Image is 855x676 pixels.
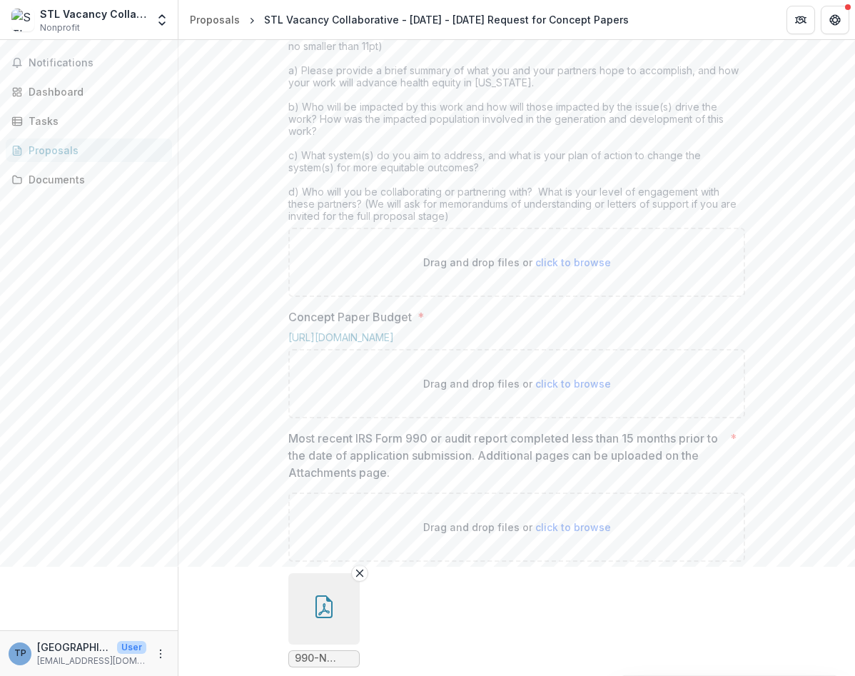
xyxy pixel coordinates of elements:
[14,649,26,658] div: Torrey Park
[40,21,80,34] span: Nonprofit
[535,378,611,390] span: click to browse
[288,308,412,326] p: Concept Paper Budget
[786,6,815,34] button: Partners
[37,655,146,667] p: [EMAIL_ADDRESS][DOMAIN_NAME]
[29,113,161,128] div: Tasks
[152,6,172,34] button: Open entity switcher
[288,28,745,228] div: Concept paper should include the following information: (2 pages max with 1.5 spacing, font size ...
[6,168,172,191] a: Documents
[423,376,611,391] p: Drag and drop files or
[423,520,611,535] p: Drag and drop files or
[29,143,161,158] div: Proposals
[6,138,172,162] a: Proposals
[295,652,353,665] span: 990-N 2024 STLVC.pdf
[11,9,34,31] img: STL Vacancy Collaborative
[40,6,146,21] div: STL Vacancy Collaborative
[6,80,172,104] a: Dashboard
[264,12,629,27] div: STL Vacancy Collaborative - [DATE] - [DATE] Request for Concept Papers
[29,172,161,187] div: Documents
[821,6,849,34] button: Get Help
[288,430,724,481] p: Most recent IRS Form 990 or audit report completed less than 15 months prior to the date of appli...
[423,255,611,270] p: Drag and drop files or
[184,9,246,30] a: Proposals
[37,640,111,655] p: [GEOGRAPHIC_DATA]
[152,645,169,662] button: More
[6,51,172,74] button: Notifications
[288,331,394,343] a: [URL][DOMAIN_NAME]
[351,565,368,582] button: Remove File
[535,256,611,268] span: click to browse
[117,641,146,654] p: User
[288,573,360,667] div: Remove File990-N 2024 STLVC.pdf
[29,57,166,69] span: Notifications
[535,521,611,533] span: click to browse
[29,84,161,99] div: Dashboard
[184,9,634,30] nav: breadcrumb
[6,109,172,133] a: Tasks
[190,12,240,27] div: Proposals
